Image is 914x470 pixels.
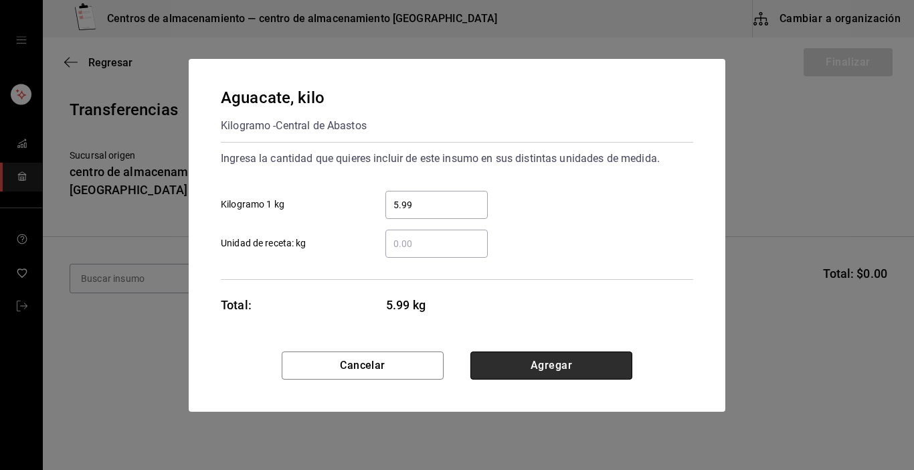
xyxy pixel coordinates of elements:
[385,197,488,213] input: Kilogramo 1 kg
[221,86,367,110] div: Aguacate, kilo
[282,351,444,380] button: Cancelar
[470,351,632,380] button: Agregar
[221,115,367,137] div: Kilogramo - Central de Abastos
[221,148,693,169] div: Ingresa la cantidad que quieres incluir de este insumo en sus distintas unidades de medida.
[221,198,284,212] span: Kilogramo 1 kg
[221,236,306,250] span: Unidad de receta: kg
[386,296,488,314] span: 5.99 kg
[221,296,252,314] div: Total:
[385,236,488,252] input: Unidad de receta: kg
